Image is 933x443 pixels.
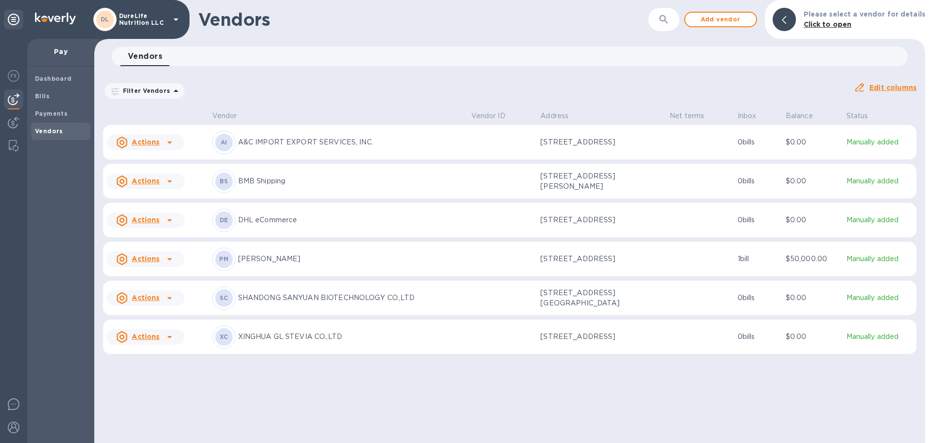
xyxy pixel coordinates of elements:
p: $0.00 [786,137,839,147]
p: 0 bills [738,176,778,186]
p: Manually added [847,176,913,186]
b: Dashboard [35,75,72,82]
p: $0.00 [786,293,839,303]
p: Address [540,111,569,121]
p: [STREET_ADDRESS] [GEOGRAPHIC_DATA] [540,288,638,308]
span: Vendor ID [471,111,518,121]
u: Actions [132,333,159,340]
b: Click to open [804,20,852,28]
p: Inbox [738,111,757,121]
p: Vendor ID [471,111,505,121]
p: A&C IMPORT EXPORT SERVICES, INC. [238,137,464,147]
p: $0.00 [786,176,839,186]
p: Manually added [847,293,913,303]
p: 0 bills [738,332,778,342]
p: $50,000.00 [786,254,839,264]
h1: Vendors [198,9,648,30]
p: Manually added [847,332,913,342]
u: Actions [132,294,159,301]
p: [STREET_ADDRESS] [540,254,638,264]
span: Vendors [128,50,162,63]
img: Foreign exchange [8,70,19,82]
img: Logo [35,13,76,24]
u: Actions [132,177,159,185]
b: SC [220,294,228,301]
span: Inbox [738,111,769,121]
p: XINGHUA GL STEVIA CO.,LTD [238,332,464,342]
p: $0.00 [786,332,839,342]
b: XC [220,333,228,340]
u: Actions [132,255,159,263]
p: SHANDONG SANYUAN BIOTECHNOLOGY CO.,LTD [238,293,464,303]
u: Edit columns [869,84,916,91]
u: Actions [132,216,159,224]
b: PM [219,255,228,263]
b: DL [101,16,109,23]
p: BMB Shipping [238,176,464,186]
p: [PERSON_NAME] [238,254,464,264]
p: Vendor [212,111,237,121]
p: 0 bills [738,137,778,147]
b: Please select a vendor for details [804,10,925,18]
p: Manually added [847,137,913,147]
span: Address [540,111,581,121]
p: Manually added [847,215,913,225]
div: Unpin categories [4,10,23,29]
p: 0 bills [738,215,778,225]
p: Pay [35,47,86,56]
p: Manually added [847,254,913,264]
p: Filter Vendors [119,87,170,95]
p: Status [847,111,868,121]
p: [STREET_ADDRESS][PERSON_NAME] [540,171,638,192]
span: Add vendor [693,14,748,25]
p: DureLife Nutrition LLC [119,13,168,26]
span: Vendor [212,111,250,121]
span: Balance [786,111,826,121]
b: BS [220,177,228,185]
p: Balance [786,111,813,121]
u: Actions [132,138,159,146]
b: Payments [35,110,68,117]
b: Vendors [35,127,63,135]
b: Bills [35,92,50,100]
b: AI [221,139,227,146]
p: $0.00 [786,215,839,225]
p: [STREET_ADDRESS] [540,332,638,342]
p: [STREET_ADDRESS] [540,137,638,147]
p: [STREET_ADDRESS] [540,215,638,225]
p: Net terms [670,111,704,121]
p: 0 bills [738,293,778,303]
b: DE [220,216,228,224]
p: 1 bill [738,254,778,264]
button: Add vendor [684,12,757,27]
span: Net terms [670,111,717,121]
p: DHL eCommerce [238,215,464,225]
